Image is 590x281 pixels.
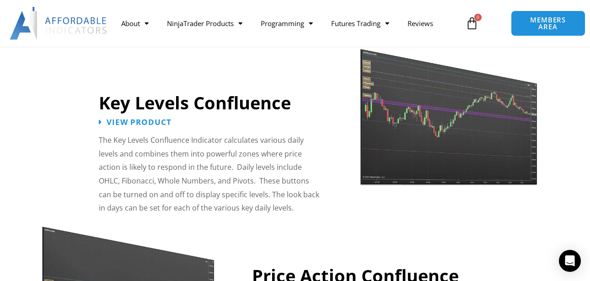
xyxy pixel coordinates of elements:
a: Programming [252,13,322,34]
span: MEMBERS AREA [520,16,576,30]
a: MEMBERS AREA [511,11,585,36]
a: View Product [99,118,172,126]
p: The Key Levels Confluence Indicator calculates various daily levels and combines them into powerf... [99,134,320,215]
img: LogoAI | Affordable Indicators – NinjaTrader [10,7,108,40]
div: Open Intercom Messenger [559,250,581,272]
span: View Product [107,118,172,126]
a: 0 [452,10,492,37]
a: Reviews [398,13,442,34]
nav: Menu [112,13,460,34]
img: Key Levels | Affordable Indicators – NinjaTrader [359,34,538,188]
a: NinjaTrader Products [158,13,252,34]
a: Futures Trading [322,13,398,34]
a: About [112,13,158,34]
span: 0 [474,14,482,21]
a: Key Levels Confluence [99,91,291,114]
